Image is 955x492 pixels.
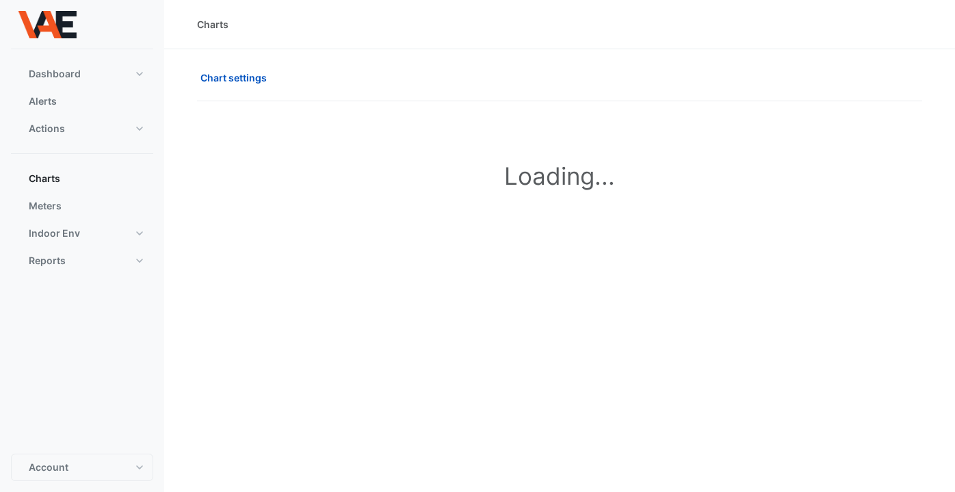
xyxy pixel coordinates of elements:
span: Dashboard [29,67,81,81]
span: Actions [29,122,65,135]
button: Dashboard [11,60,153,88]
span: Account [29,461,68,474]
button: Charts [11,165,153,192]
span: Charts [29,172,60,185]
button: Account [11,454,153,481]
button: Chart settings [197,66,276,90]
button: Reports [11,247,153,274]
button: Alerts [11,88,153,115]
span: Alerts [29,94,57,108]
img: Company Logo [16,11,78,38]
span: Reports [29,254,66,268]
div: Charts [197,17,228,31]
span: Meters [29,199,62,213]
h1: Loading... [227,161,892,190]
span: Indoor Env [29,226,80,240]
button: Meters [11,192,153,220]
span: Chart settings [200,70,267,85]
button: Actions [11,115,153,142]
button: Indoor Env [11,220,153,247]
